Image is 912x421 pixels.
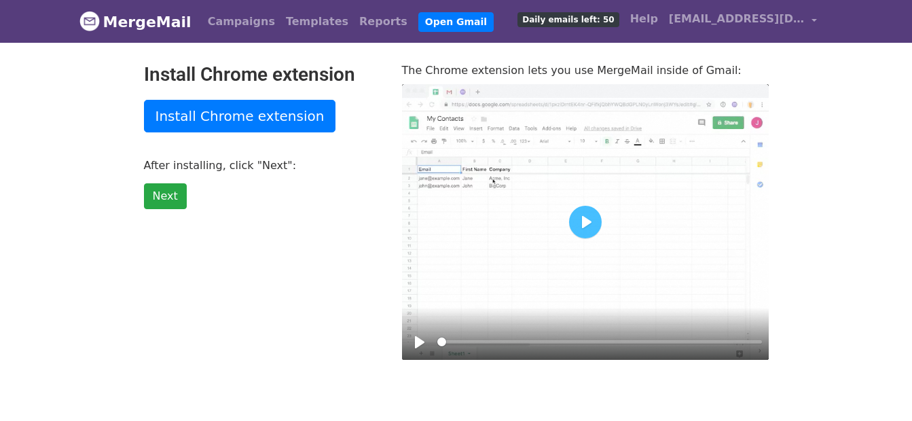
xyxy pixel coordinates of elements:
[144,100,336,132] a: Install Chrome extension
[663,5,822,37] a: [EMAIL_ADDRESS][DOMAIN_NAME]
[144,158,382,172] p: After installing, click "Next":
[625,5,663,33] a: Help
[569,206,602,238] button: Play
[402,63,769,77] p: The Chrome extension lets you use MergeMail inside of Gmail:
[144,183,187,209] a: Next
[437,335,762,348] input: Seek
[409,331,431,353] button: Play
[512,5,624,33] a: Daily emails left: 50
[280,8,354,35] a: Templates
[418,12,494,32] a: Open Gmail
[844,356,912,421] iframe: Chat Widget
[144,63,382,86] h2: Install Chrome extension
[79,11,100,31] img: MergeMail logo
[202,8,280,35] a: Campaigns
[669,11,805,27] span: [EMAIL_ADDRESS][DOMAIN_NAME]
[79,7,191,36] a: MergeMail
[517,12,619,27] span: Daily emails left: 50
[354,8,413,35] a: Reports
